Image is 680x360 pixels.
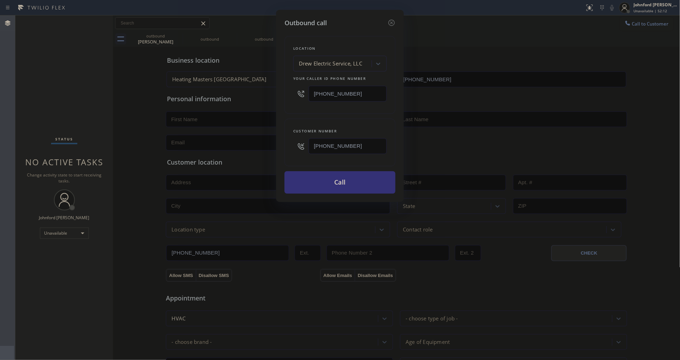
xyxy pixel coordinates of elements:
[293,127,387,135] div: Customer number
[309,86,387,102] input: (123) 456-7890
[309,138,387,154] input: (123) 456-7890
[285,171,395,194] button: Call
[299,60,362,68] div: Drew Electric Service, LLC
[285,18,327,28] h5: Outbound call
[293,45,387,52] div: Location
[293,75,387,82] div: Your caller id phone number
